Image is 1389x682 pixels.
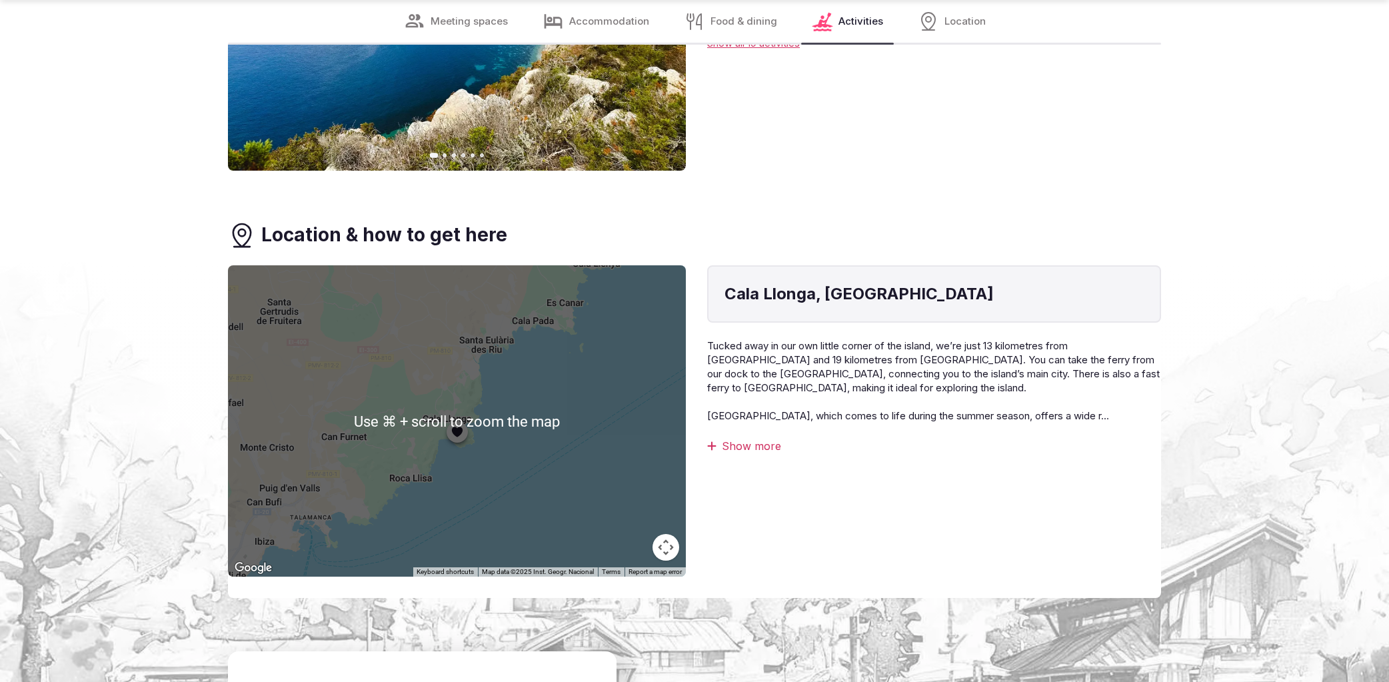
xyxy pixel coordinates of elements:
button: Go to slide 1 [429,153,438,158]
button: Go to slide 4 [461,153,465,157]
button: Go to slide 2 [443,153,447,157]
span: Tucked away in our own little corner of the island, we’re just 13 kilometres from [GEOGRAPHIC_DAT... [707,339,1160,394]
span: Map data ©2025 Inst. Geogr. Nacional [482,568,594,575]
span: Food & dining [710,15,777,29]
button: Go to slide 3 [452,153,456,157]
h3: Location & how to get here [261,222,507,248]
a: Terms (opens in new tab) [602,568,621,575]
span: [GEOGRAPHIC_DATA], which comes to life during the summer season, offers a wide r... [707,409,1109,422]
button: Map camera controls [653,534,679,561]
button: Go to slide 5 [471,153,475,157]
img: Google [231,559,275,577]
span: Meeting spaces [431,15,508,29]
span: Accommodation [569,15,649,29]
div: Show more [707,439,1161,453]
button: Go to slide 6 [480,153,484,157]
a: Open this area in Google Maps (opens a new window) [231,559,275,577]
span: Activities [838,15,883,29]
a: Report a map error [629,568,682,575]
button: Keyboard shortcuts [417,567,474,577]
h4: Cala Llonga, [GEOGRAPHIC_DATA] [724,283,1144,305]
span: Location [944,15,986,29]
